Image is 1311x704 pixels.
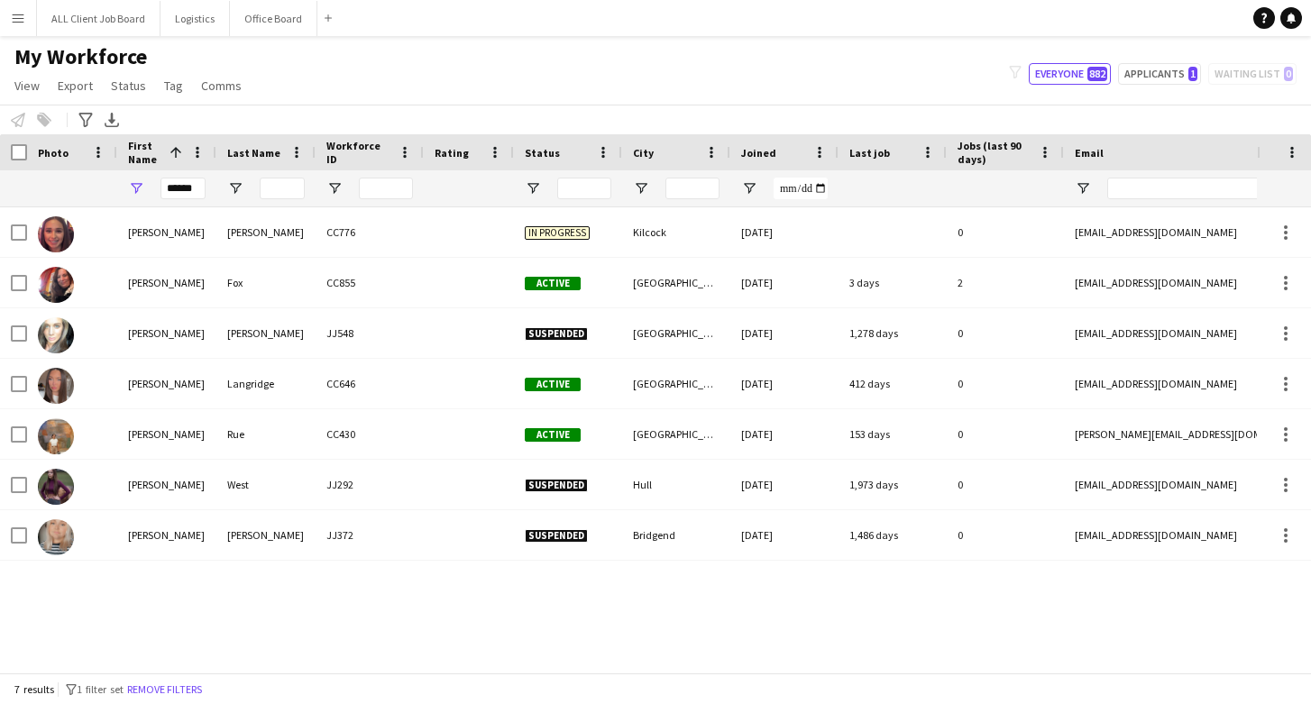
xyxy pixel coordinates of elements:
div: [GEOGRAPHIC_DATA] [622,258,730,307]
input: Status Filter Input [557,178,611,199]
span: Last job [849,146,890,160]
span: View [14,78,40,94]
button: ALL Client Job Board [37,1,160,36]
img: Sophie Fox [38,267,74,303]
div: 0 [947,460,1064,509]
div: CC776 [316,207,424,257]
button: Open Filter Menu [326,180,343,197]
div: [PERSON_NAME] [117,359,216,408]
img: Sophie Caldwell [38,216,74,252]
div: [PERSON_NAME] [117,510,216,560]
div: CC855 [316,258,424,307]
img: Sophie Rue [38,418,74,454]
div: West [216,460,316,509]
span: Suspended [525,479,588,492]
input: Workforce ID Filter Input [359,178,413,199]
div: 0 [947,409,1064,459]
a: Tag [157,74,190,97]
span: First Name [128,139,162,166]
div: Langridge [216,359,316,408]
span: Jobs (last 90 days) [958,139,1031,166]
div: [PERSON_NAME] [117,460,216,509]
img: Sophie James [38,317,74,353]
div: [PERSON_NAME] [117,207,216,257]
app-action-btn: Export XLSX [101,109,123,131]
span: City [633,146,654,160]
div: Hull [622,460,730,509]
div: [DATE] [730,207,839,257]
div: 412 days [839,359,947,408]
div: [DATE] [730,409,839,459]
button: Everyone882 [1029,63,1111,85]
div: JJ372 [316,510,424,560]
div: CC430 [316,409,424,459]
div: JJ292 [316,460,424,509]
span: Active [525,277,581,290]
span: Workforce ID [326,139,391,166]
button: Open Filter Menu [227,180,243,197]
button: Open Filter Menu [525,180,541,197]
a: Export [50,74,100,97]
span: Status [525,146,560,160]
div: [DATE] [730,258,839,307]
span: Photo [38,146,69,160]
input: City Filter Input [665,178,720,199]
button: Open Filter Menu [1075,180,1091,197]
div: [DATE] [730,510,839,560]
div: [GEOGRAPHIC_DATA] [622,359,730,408]
app-action-btn: Advanced filters [75,109,96,131]
button: Remove filters [124,680,206,699]
span: Export [58,78,93,94]
div: [DATE] [730,359,839,408]
button: Open Filter Menu [633,180,649,197]
span: My Workforce [14,43,147,70]
button: Office Board [230,1,317,36]
span: Active [525,378,581,391]
span: 1 [1188,67,1197,81]
span: Active [525,428,581,442]
div: [GEOGRAPHIC_DATA] [622,409,730,459]
span: Rating [435,146,469,160]
div: [PERSON_NAME] [117,258,216,307]
div: 2 [947,258,1064,307]
div: Rue [216,409,316,459]
span: 1 filter set [77,682,124,696]
a: View [7,74,47,97]
div: Bridgend [622,510,730,560]
div: [PERSON_NAME] [216,207,316,257]
button: Applicants1 [1118,63,1201,85]
div: 0 [947,510,1064,560]
div: 0 [947,359,1064,408]
div: Fox [216,258,316,307]
span: Comms [201,78,242,94]
span: Suspended [525,327,588,341]
div: 3 days [839,258,947,307]
button: Open Filter Menu [128,180,144,197]
span: Email [1075,146,1104,160]
img: Sophie West [38,469,74,505]
div: JJ548 [316,308,424,358]
div: Kilcock [622,207,730,257]
span: Status [111,78,146,94]
img: Sophie-lee Edwards [38,519,74,555]
span: Tag [164,78,183,94]
a: Comms [194,74,249,97]
span: Joined [741,146,776,160]
div: 0 [947,308,1064,358]
span: 882 [1087,67,1107,81]
div: [DATE] [730,460,839,509]
div: [PERSON_NAME] [117,308,216,358]
button: Open Filter Menu [741,180,757,197]
div: CC646 [316,359,424,408]
button: Logistics [160,1,230,36]
input: First Name Filter Input [160,178,206,199]
img: Sophie Langridge [38,368,74,404]
div: 1,486 days [839,510,947,560]
div: [GEOGRAPHIC_DATA] [622,308,730,358]
div: 0 [947,207,1064,257]
span: Last Name [227,146,280,160]
input: Last Name Filter Input [260,178,305,199]
span: Suspended [525,529,588,543]
div: 153 days [839,409,947,459]
div: 1,278 days [839,308,947,358]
